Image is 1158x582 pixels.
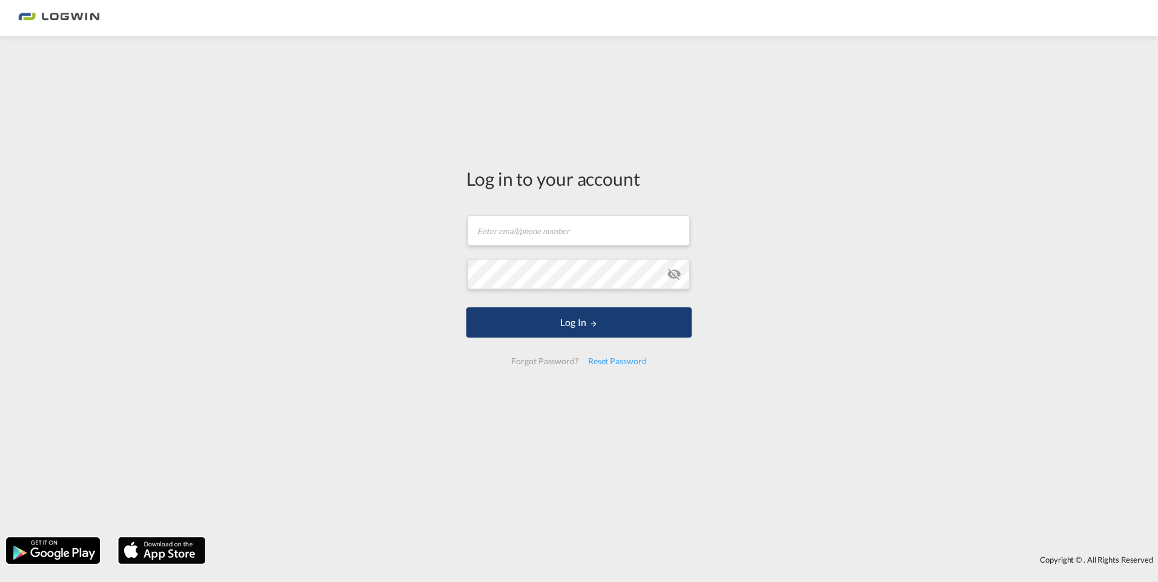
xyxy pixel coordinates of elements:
div: Reset Password [583,350,652,372]
div: Log in to your account [466,166,692,191]
img: google.png [5,536,101,565]
div: Forgot Password? [506,350,583,372]
img: apple.png [117,536,207,565]
md-icon: icon-eye-off [667,267,681,281]
div: Copyright © . All Rights Reserved [211,549,1158,570]
button: LOGIN [466,307,692,338]
img: bc73a0e0d8c111efacd525e4c8ad7d32.png [18,5,100,32]
input: Enter email/phone number [468,215,690,246]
